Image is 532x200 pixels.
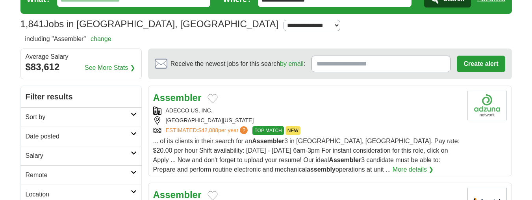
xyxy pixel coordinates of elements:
a: See More Stats ❯ [85,63,135,73]
span: Receive the newest jobs for this search : [171,59,305,69]
button: Create alert [457,56,505,72]
h2: Date posted [26,132,131,141]
button: Add to favorite jobs [208,94,218,103]
div: Average Salary [26,54,137,60]
strong: Assembler [252,138,284,144]
a: ESTIMATED:$42,088per year? [166,126,250,135]
strong: assembly [307,166,336,173]
span: NEW [285,126,300,135]
span: 1,841 [20,17,44,31]
h2: Location [26,190,131,199]
h2: Salary [26,151,131,161]
a: More details ❯ [393,165,434,174]
div: ADECCO US, INC. [153,107,461,115]
a: Remote [21,165,141,185]
h2: Remote [26,170,131,180]
div: [GEOGRAPHIC_DATA][US_STATE] [153,116,461,125]
a: Sort by [21,107,141,127]
h1: Jobs in [GEOGRAPHIC_DATA], [GEOGRAPHIC_DATA] [20,19,279,29]
a: Salary [21,146,141,165]
img: Company logo [467,91,507,120]
span: ? [240,126,248,134]
a: by email [280,60,304,67]
a: Assembler [153,92,202,103]
span: $42,088 [198,127,218,133]
span: ... of its clients in their search for an 3 in [GEOGRAPHIC_DATA], [GEOGRAPHIC_DATA]. Pay rate: $2... [153,138,460,173]
div: $83,612 [26,60,137,74]
a: change [91,36,111,42]
h2: Filter results [21,86,141,107]
span: TOP MATCH [252,126,284,135]
a: Assembler [153,189,202,200]
h2: including "Assembler" [25,34,111,44]
strong: Assembler [329,157,361,163]
a: Date posted [21,127,141,146]
h2: Sort by [26,112,131,122]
